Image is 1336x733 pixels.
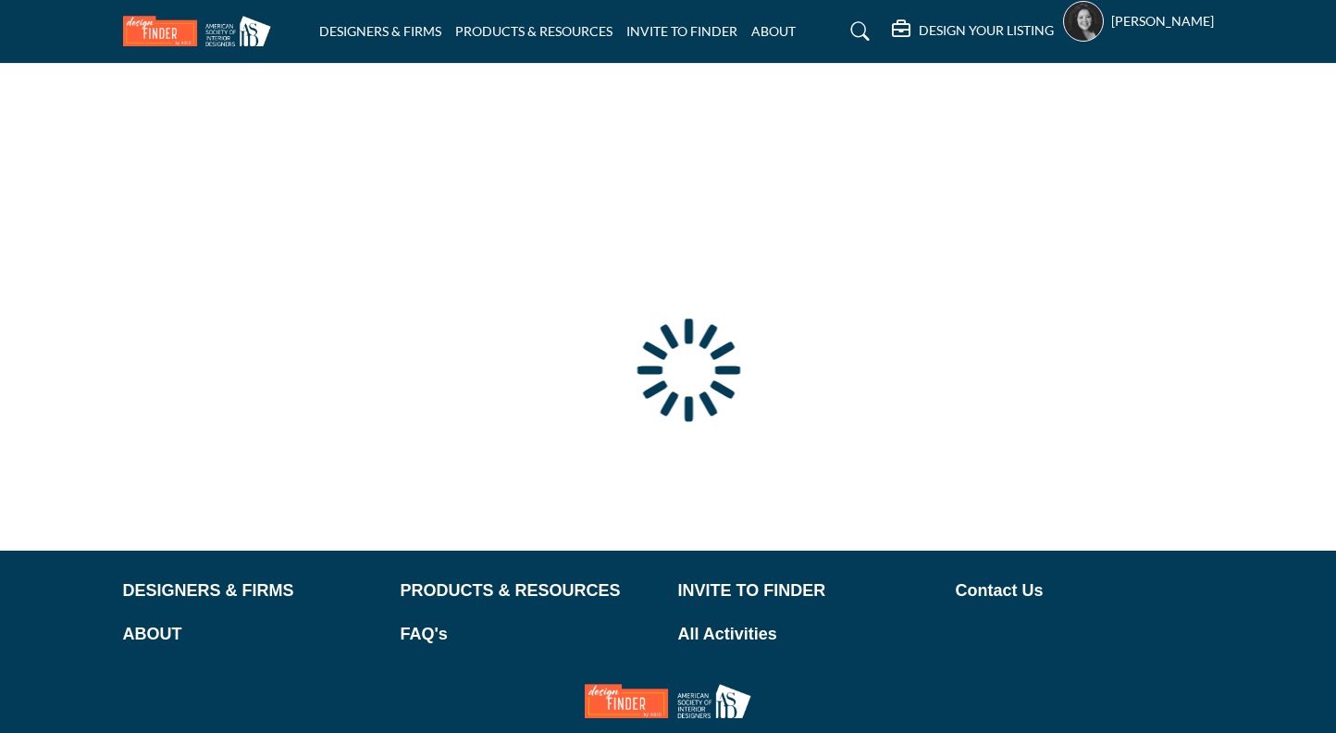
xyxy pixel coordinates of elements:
a: Search [833,17,882,46]
a: PRODUCTS & RESOURCES [401,578,659,603]
button: Show hide supplier dropdown [1063,1,1104,42]
div: DESIGN YOUR LISTING [892,20,1054,43]
a: FAQ's [401,622,659,647]
h5: [PERSON_NAME] [1111,12,1214,31]
a: DESIGNERS & FIRMS [123,578,381,603]
a: PRODUCTS & RESOURCES [455,23,612,39]
a: INVITE TO FINDER [678,578,936,603]
a: DESIGNERS & FIRMS [319,23,441,39]
a: ABOUT [751,23,796,39]
a: All Activities [678,622,936,647]
img: Site Logo [123,16,280,46]
a: ABOUT [123,622,381,647]
img: No Site Logo [585,684,751,718]
h5: DESIGN YOUR LISTING [919,22,1054,39]
a: Contact Us [956,578,1214,603]
a: INVITE TO FINDER [626,23,737,39]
